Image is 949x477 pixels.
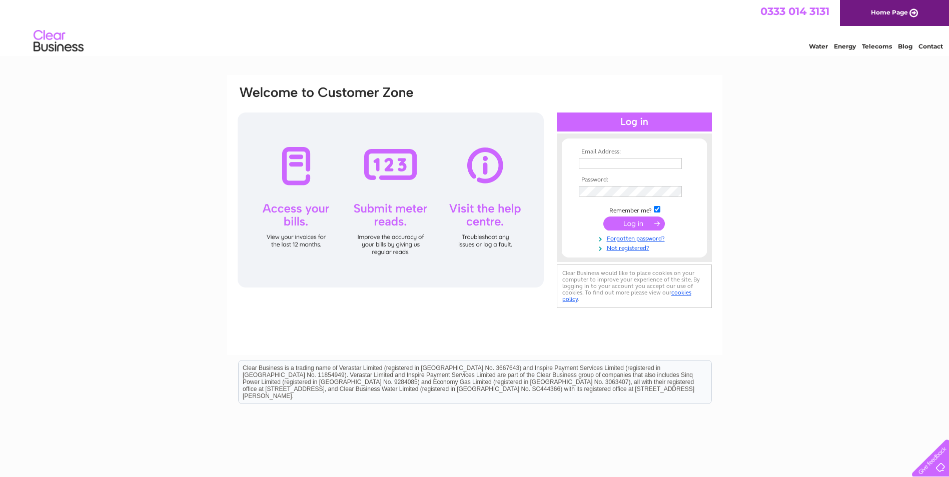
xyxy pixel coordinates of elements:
[862,42,892,50] a: Telecoms
[239,5,711,48] div: Clear Business is a trading name of Verastar Limited (registered in [GEOGRAPHIC_DATA] No. 3667643...
[603,216,665,230] input: Submit
[809,42,828,50] a: Water
[576,176,692,183] th: Password:
[898,42,912,50] a: Blog
[834,42,856,50] a: Energy
[579,242,692,252] a: Not registered?
[557,264,712,308] div: Clear Business would like to place cookies on your computer to improve your experience of the sit...
[33,26,84,56] img: logo.png
[579,233,692,242] a: Forgotten password?
[576,148,692,155] th: Email Address:
[918,42,943,50] a: Contact
[576,204,692,214] td: Remember me?
[562,289,691,302] a: cookies policy
[760,5,829,17] a: 0333 014 3131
